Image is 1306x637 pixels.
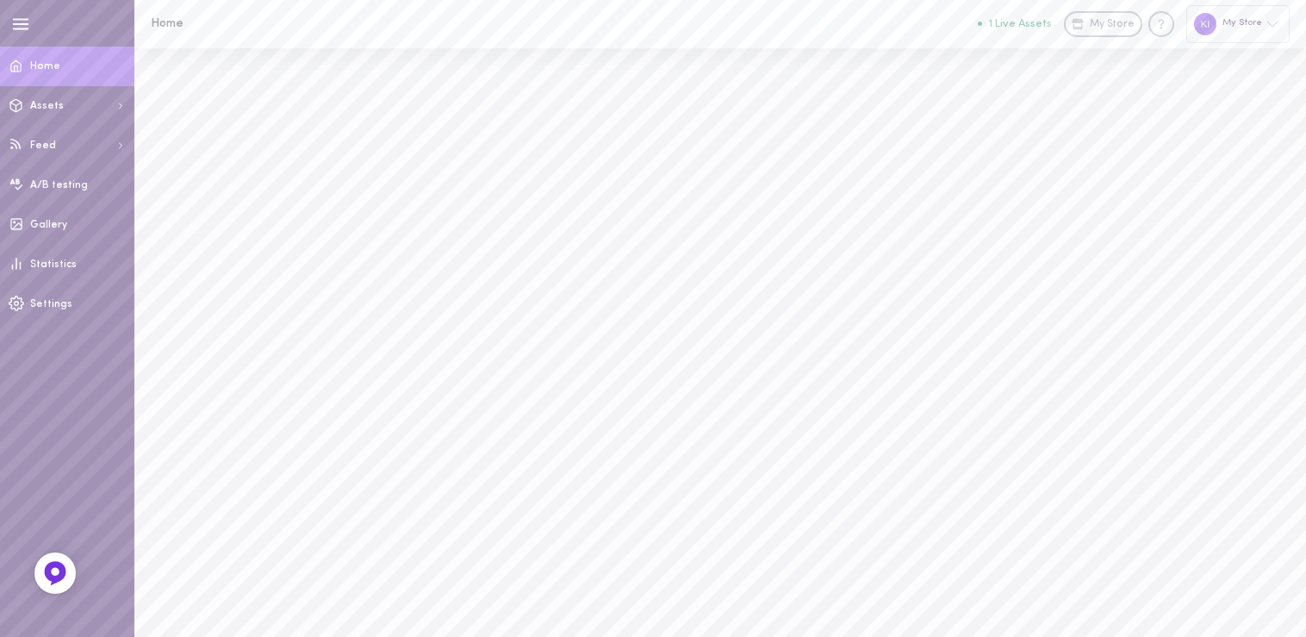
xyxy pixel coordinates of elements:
[1148,11,1174,37] div: Knowledge center
[30,61,60,72] span: Home
[1090,17,1135,33] span: My Store
[30,141,56,151] span: Feed
[42,560,68,586] img: Feedback Button
[30,180,88,190] span: A/B testing
[30,259,77,270] span: Statistics
[978,18,1064,30] a: 1 Live Assets
[30,299,72,309] span: Settings
[978,18,1052,29] button: 1 Live Assets
[151,17,435,30] h1: Home
[30,220,67,230] span: Gallery
[30,101,64,111] span: Assets
[1064,11,1142,37] a: My Store
[1186,5,1290,42] div: My Store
